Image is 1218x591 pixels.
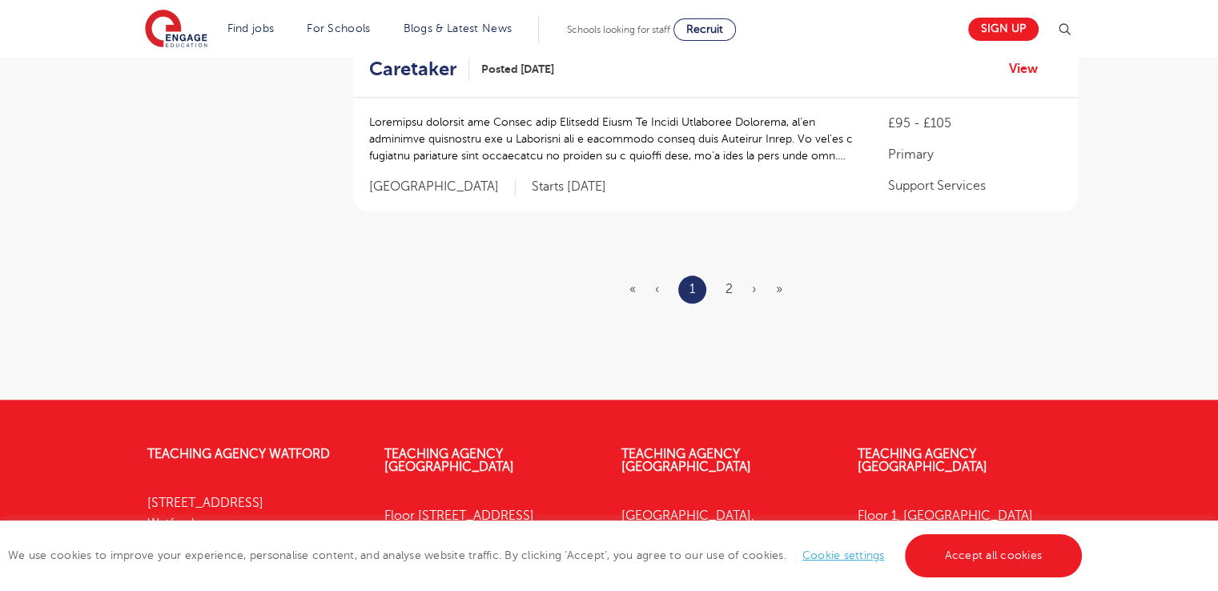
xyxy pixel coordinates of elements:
span: Posted [DATE] [481,61,554,78]
a: 2 [726,282,733,296]
a: Caretaker [369,58,469,81]
h2: Caretaker [369,58,456,81]
span: We use cookies to improve your experience, personalise content, and analyse website traffic. By c... [8,549,1086,561]
a: Teaching Agency [GEOGRAPHIC_DATA] [621,447,751,474]
p: £95 - £105 [888,114,1061,133]
a: Teaching Agency [GEOGRAPHIC_DATA] [858,447,987,474]
a: Recruit [673,18,736,41]
p: Support Services [888,176,1061,195]
img: Engage Education [145,10,207,50]
p: Loremipsu dolorsit ame Consec adip Elitsedd Eiusm Te Incidi Utlaboree Dolorema, al’en adminimve q... [369,114,857,164]
a: Find jobs [227,22,275,34]
a: Teaching Agency [GEOGRAPHIC_DATA] [384,447,514,474]
a: Next [752,282,757,296]
a: 1 [689,279,695,300]
span: Recruit [686,23,723,35]
a: Blogs & Latest News [404,22,513,34]
a: For Schools [307,22,370,34]
p: Primary [888,145,1061,164]
a: Last [776,282,782,296]
a: Sign up [968,18,1039,41]
p: Starts [DATE] [532,179,606,195]
span: ‹ [655,282,659,296]
span: Schools looking for staff [567,24,670,35]
a: Accept all cookies [905,534,1083,577]
span: « [629,282,636,296]
span: [GEOGRAPHIC_DATA] [369,179,516,195]
a: Cookie settings [802,549,885,561]
a: View [1009,58,1050,79]
a: Teaching Agency Watford [147,447,330,461]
